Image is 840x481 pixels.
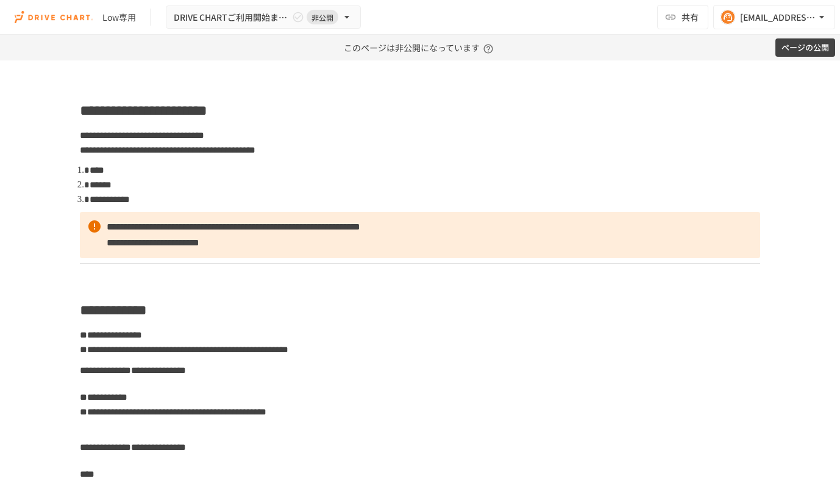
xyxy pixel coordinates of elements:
span: 非公開 [307,11,338,24]
span: 共有 [682,10,699,24]
div: Low専用 [102,11,136,24]
button: DRIVE CHARTご利用開始までの導入支援ページ_v2.1非公開 [166,5,361,29]
img: i9VDDS9JuLRLX3JIUyK59LcYp6Y9cayLPHs4hOxMB9W [15,7,93,27]
p: このページは非公開になっています [344,35,497,60]
button: [EMAIL_ADDRESS][PERSON_NAME][DOMAIN_NAME] [713,5,835,29]
span: DRIVE CHARTご利用開始までの導入支援ページ_v2.1 [174,10,290,25]
button: 共有 [657,5,708,29]
button: ページの公開 [775,38,835,57]
div: [EMAIL_ADDRESS][PERSON_NAME][DOMAIN_NAME] [740,10,816,25]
